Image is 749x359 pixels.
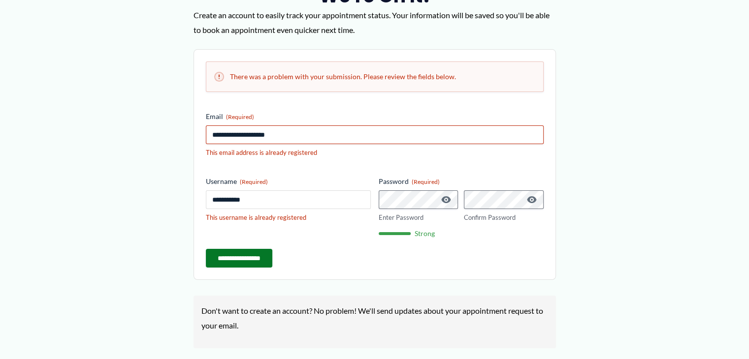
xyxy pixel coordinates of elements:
span: (Required) [240,178,268,185]
button: Show Password [526,194,538,206]
p: Create an account to easily track your appointment status. Your information will be saved so you'... [194,8,556,37]
label: Email [206,112,544,121]
legend: Password [379,177,440,186]
div: This email address is already registered [206,148,544,157]
span: (Required) [226,113,254,120]
label: Enter Password [379,213,458,222]
button: Show Password [440,194,452,206]
div: This username is already registered [206,213,371,222]
h2: There was a problem with your submission. Please review the fields below. [214,72,535,82]
label: Username [206,177,371,186]
span: (Required) [412,178,440,185]
p: Don't want to create an account? No problem! We'll send updates about your appointment request to... [201,303,548,332]
div: Strong [379,230,544,237]
label: Confirm Password [464,213,544,222]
